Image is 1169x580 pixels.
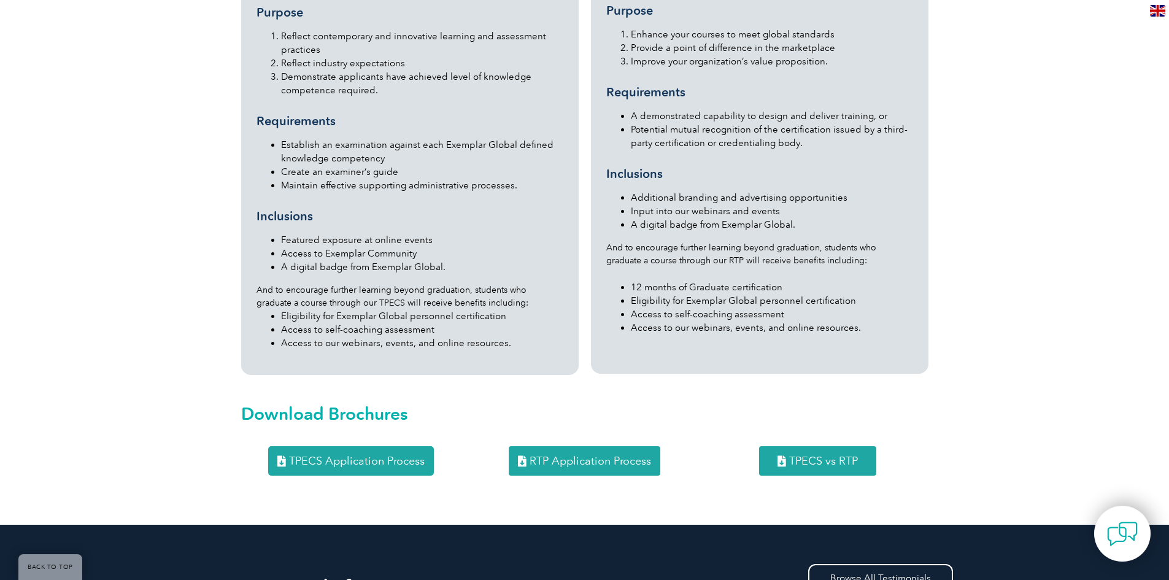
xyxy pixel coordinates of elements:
li: Reflect industry expectations [281,56,563,70]
li: Improve your organization’s value proposition. [631,55,913,68]
li: Input into our webinars and events [631,204,913,218]
a: RTP Application Process [509,446,660,476]
h3: Inclusions [257,209,563,224]
li: Reflect contemporary and innovative learning and assessment practices [281,29,563,56]
img: contact-chat.png [1107,519,1138,549]
li: Access to our webinars, events, and online resources. [281,336,563,350]
span: RTP Application Process [530,455,651,466]
h3: Purpose [257,5,563,20]
h3: Purpose [606,3,913,18]
h3: Inclusions [606,166,913,182]
span: TPECS Application Process [289,455,425,466]
li: A demonstrated capability to design and deliver training, or [631,109,913,123]
li: Access to self-coaching assessment [631,307,913,321]
li: A digital badge from Exemplar Global. [631,218,913,231]
a: TPECS vs RTP [759,446,876,476]
li: Establish an examination against each Exemplar Global defined knowledge competency [281,138,563,165]
h3: Requirements [257,114,563,129]
li: Access to our webinars, events, and online resources. [631,321,913,334]
h2: Download Brochures [241,404,928,423]
img: en [1150,5,1165,17]
a: BACK TO TOP [18,554,82,580]
li: Eligibility for Exemplar Global personnel certification [631,294,913,307]
li: Featured exposure at online events [281,233,563,247]
li: Eligibility for Exemplar Global personnel certification [281,309,563,323]
li: Potential mutual recognition of the certification issued by a third-party certification or creden... [631,123,913,150]
h3: Requirements [606,85,913,100]
a: TPECS Application Process [268,446,434,476]
li: Enhance your courses to meet global standards [631,28,913,41]
li: Create an examiner’s guide [281,165,563,179]
li: Additional branding and advertising opportunities [631,191,913,204]
li: Demonstrate applicants have achieved level of knowledge competence required. [281,70,563,97]
span: TPECS vs RTP [789,455,858,466]
li: 12 months of Graduate certification [631,280,913,294]
li: Maintain effective supporting administrative processes. [281,179,563,192]
li: Provide a point of difference in the marketplace [631,41,913,55]
li: Access to Exemplar Community [281,247,563,260]
li: A digital badge from Exemplar Global. [281,260,563,274]
li: Access to self-coaching assessment [281,323,563,336]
